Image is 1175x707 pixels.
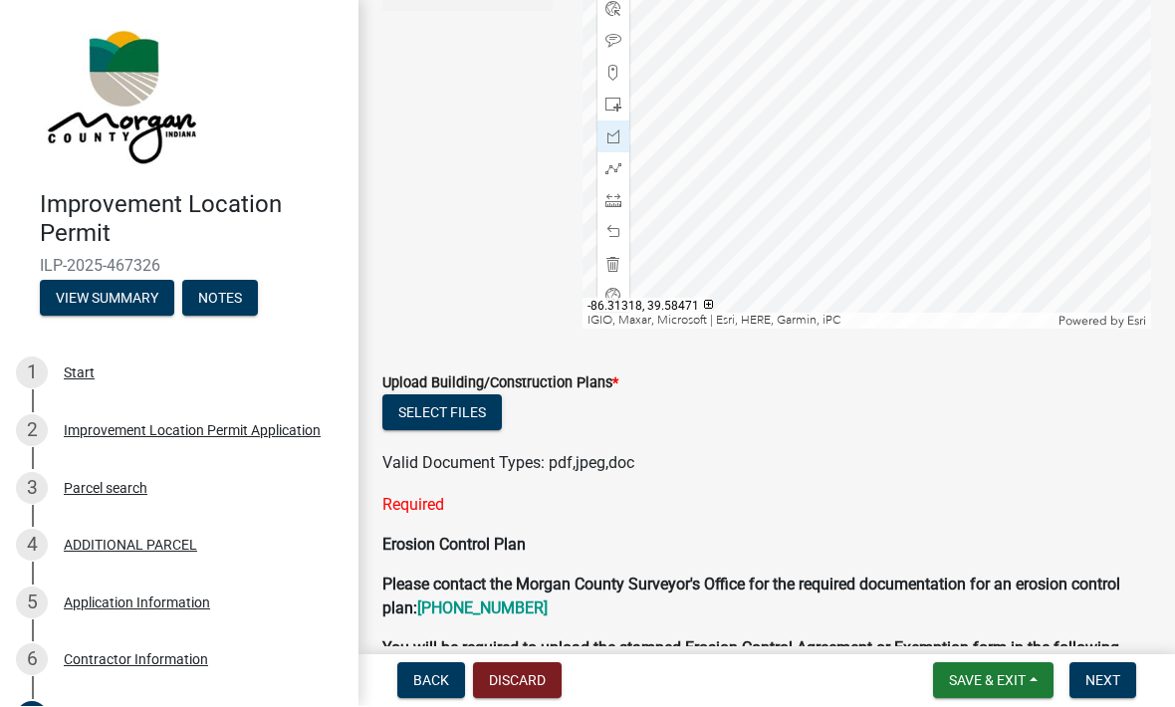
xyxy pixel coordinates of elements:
strong: Please contact the Morgan County Surveyor's Office for the required documentation for an erosion ... [382,576,1120,618]
div: 3 [16,473,48,505]
div: Powered by [1054,314,1151,330]
button: Select files [382,395,502,431]
div: Start [64,366,95,380]
a: Esri [1127,315,1146,329]
wm-modal-confirm: Summary [40,292,174,308]
a: [PHONE_NUMBER] [417,599,548,618]
div: 4 [16,530,48,562]
button: Next [1069,663,1136,699]
div: 2 [16,415,48,447]
div: ADDITIONAL PARCEL [64,539,197,553]
button: View Summary [40,281,174,317]
button: Notes [182,281,258,317]
strong: Erosion Control Plan [382,536,526,555]
div: IGIO, Maxar, Microsoft | Esri, HERE, Garmin, iPC [583,314,1055,330]
strong: You will be required to upload the stamped Erosion Control Agreement or Exemption form in the fol... [382,639,1119,682]
div: Required [382,494,1151,518]
div: 5 [16,588,48,619]
span: Back [413,673,449,689]
span: Next [1085,673,1120,689]
span: Save & Exit [949,673,1026,689]
span: ILP-2025-467326 [40,257,319,276]
label: Upload Building/Construction Plans [382,377,618,391]
div: Improvement Location Permit Application [64,424,321,438]
div: 6 [16,644,48,676]
img: Morgan County, Indiana [40,21,200,170]
button: Save & Exit [933,663,1054,699]
div: Application Information [64,596,210,610]
div: 1 [16,357,48,389]
h4: Improvement Location Permit [40,191,343,249]
div: Contractor Information [64,653,208,667]
wm-modal-confirm: Notes [182,292,258,308]
button: Discard [473,663,562,699]
span: Valid Document Types: pdf,jpeg,doc [382,454,634,473]
button: Back [397,663,465,699]
div: Parcel search [64,482,147,496]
